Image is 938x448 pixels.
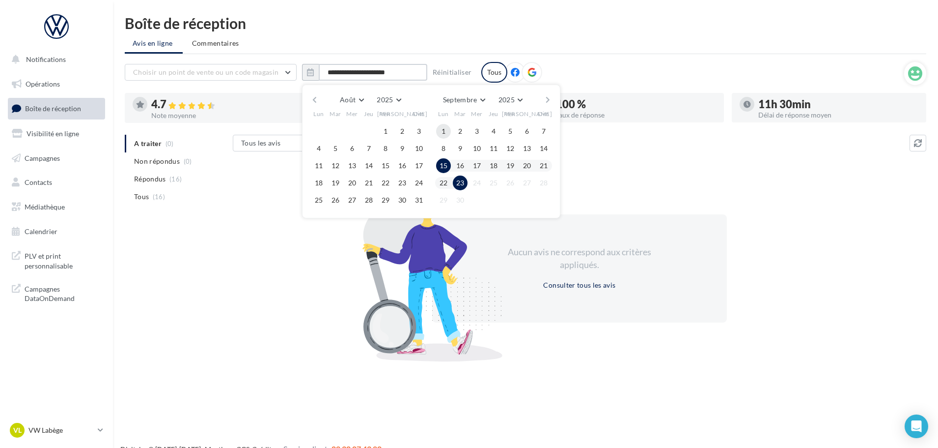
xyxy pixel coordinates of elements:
button: 15 [378,158,393,173]
span: Contacts [25,178,52,186]
span: VL [13,425,22,435]
button: 21 [536,158,551,173]
span: 2025 [377,95,393,104]
button: 20 [345,176,359,190]
button: 3 [412,124,426,139]
button: 26 [503,176,518,190]
button: 11 [311,158,326,173]
p: VW Labège [28,425,94,435]
div: Taux de réponse [556,112,716,119]
span: Dim [538,110,550,118]
button: 4 [311,141,326,156]
button: 9 [453,141,468,156]
button: 5 [503,124,518,139]
button: 25 [486,176,501,190]
a: Visibilité en ligne [6,123,107,144]
button: 28 [361,193,376,208]
a: Campagnes [6,148,107,169]
div: 100 % [556,99,716,110]
button: 22 [378,176,393,190]
a: Calendrier [6,221,107,242]
button: 5 [328,141,343,156]
button: 6 [520,124,534,139]
span: Choisir un point de vente ou un code magasin [133,68,278,76]
button: 11 [486,141,501,156]
button: 18 [311,176,326,190]
button: 13 [520,141,534,156]
button: 12 [503,141,518,156]
span: Mer [471,110,483,118]
div: Note moyenne [151,112,311,119]
button: 9 [395,141,410,156]
button: 2025 [373,93,405,107]
span: Non répondus [134,156,180,166]
span: Jeu [489,110,498,118]
button: 23 [395,176,410,190]
button: 13 [345,158,359,173]
button: 19 [503,158,518,173]
a: Contacts [6,172,107,193]
button: 2025 [495,93,526,107]
button: 2 [453,124,468,139]
span: Répondus [134,174,166,184]
button: 6 [345,141,359,156]
span: Mar [454,110,466,118]
span: Mer [346,110,358,118]
span: Campagnes DataOnDemand [25,282,101,303]
div: 4.7 [151,99,311,110]
span: Opérations [26,80,60,88]
div: Boîte de réception [125,16,926,30]
a: Boîte de réception [6,98,107,119]
a: Campagnes DataOnDemand [6,278,107,307]
button: 30 [395,193,410,208]
button: 15 [436,158,451,173]
button: 10 [412,141,426,156]
button: 14 [361,158,376,173]
button: Réinitialiser [429,66,476,78]
button: 29 [378,193,393,208]
div: Open Intercom Messenger [905,415,928,438]
button: 19 [328,176,343,190]
span: Tous [134,192,149,202]
span: Notifications [26,55,66,63]
button: 31 [412,193,426,208]
span: Calendrier [25,227,57,236]
button: 10 [469,141,484,156]
span: Boîte de réception [25,104,81,113]
span: (16) [153,193,165,201]
button: Août [336,93,367,107]
button: 24 [469,176,484,190]
div: Aucun avis ne correspond aux critères appliqués. [495,246,664,271]
button: 16 [395,158,410,173]
button: 20 [520,158,534,173]
button: 8 [436,141,451,156]
a: VL VW Labège [8,421,105,440]
span: Médiathèque [25,203,65,211]
span: Dim [413,110,425,118]
span: Tous les avis [241,139,281,147]
button: 17 [412,158,426,173]
a: Opérations [6,74,107,94]
span: (16) [169,175,182,183]
span: PLV et print personnalisable [25,249,101,270]
button: 7 [361,141,376,156]
button: 1 [378,124,393,139]
button: Consulter tous les avis [539,279,619,291]
span: Visibilité en ligne [27,129,79,138]
div: Tous [481,62,507,83]
span: Septembre [443,95,477,104]
button: 21 [361,176,376,190]
span: Août [340,95,356,104]
button: 22 [436,176,451,190]
span: Lun [438,110,449,118]
a: PLV et print personnalisable [6,245,107,274]
button: 14 [536,141,551,156]
span: 2025 [498,95,515,104]
button: 24 [412,176,426,190]
button: 1 [436,124,451,139]
button: 23 [453,176,468,190]
a: Médiathèque [6,197,107,217]
button: 17 [469,158,484,173]
button: 16 [453,158,468,173]
span: [PERSON_NAME] [502,110,552,118]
